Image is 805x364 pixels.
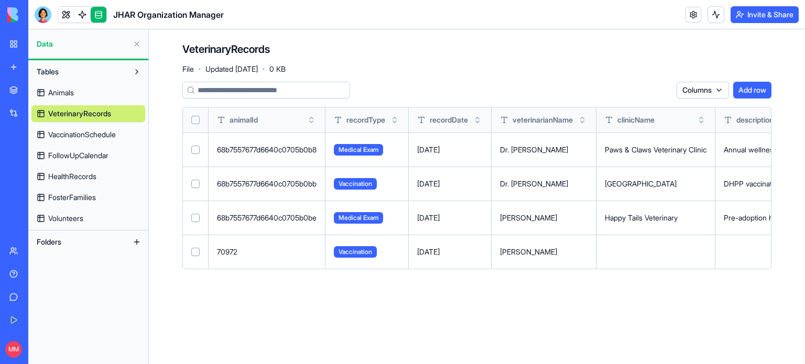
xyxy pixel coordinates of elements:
div: Paws & Claws Veterinary Clinic [605,145,706,155]
a: Volunteers [31,210,145,227]
div: Recent messageProfile image for ShellyI wanted to use my organizations Google Drive to upload ani... [10,141,199,196]
span: · [262,61,265,78]
div: Send us a message [21,211,175,222]
div: Happy Tails Veterinary [605,213,706,223]
span: MM [5,341,22,358]
img: Profile image for Michal [152,17,173,38]
div: Profile image for ShellyI wanted to use my organizations Google Drive to upload animal images but... [11,157,199,196]
div: We'll be back online [DATE] [21,222,175,233]
button: Help [157,301,210,343]
span: Data [37,39,128,49]
span: Folders [37,237,61,247]
span: File [182,64,194,74]
span: · [198,61,201,78]
button: Toggle sort [389,115,400,125]
div: [DATE] [417,213,483,223]
span: recordDate [430,115,468,125]
span: VeterinaryRecords [48,108,111,119]
span: FosterFamilies [48,192,96,203]
img: logo [7,7,72,22]
div: • [DATE] [71,177,100,187]
span: Tables [37,67,59,77]
span: Volunteers [48,213,83,224]
button: Messages [52,301,105,343]
div: [PERSON_NAME] [500,247,588,257]
div: Recent message [21,150,188,161]
div: Tickets [15,271,194,290]
button: Tables [31,63,128,80]
div: Create a ticket [21,256,188,267]
div: [GEOGRAPHIC_DATA] [605,179,706,189]
div: 68b7557677d6640c0705b0be [217,213,317,223]
span: VaccinationSchedule [48,129,116,140]
button: Toggle sort [577,115,588,125]
span: Vaccination [334,246,377,258]
div: [PERSON_NAME] [500,213,588,223]
div: Shelly [47,177,69,187]
span: Help [175,327,192,335]
div: Dr. [PERSON_NAME] [500,179,588,189]
img: Profile image for Shelly [21,166,42,187]
p: Hi [PERSON_NAME] 👋 [21,74,189,110]
span: veterinarianName [513,115,573,125]
button: Select row [191,248,200,256]
div: 68b7557677d6640c0705b0bb [217,179,317,189]
button: Select row [191,180,200,188]
span: Tickets [118,327,144,335]
a: FollowUpCalendar [31,147,145,164]
span: Animals [48,87,74,98]
span: recordType [346,115,385,125]
div: 68b7557677d6640c0705b0b8 [217,145,317,155]
span: JHAR Organization Manager [113,8,224,21]
button: Select row [191,214,200,222]
button: Toggle sort [696,115,706,125]
button: Toggle sort [472,115,483,125]
span: FollowUpCalendar [48,150,108,161]
span: Medical Exam [334,212,383,224]
div: Send us a messageWe'll be back online [DATE] [10,202,199,241]
button: Invite & Share [731,6,799,23]
span: Vaccination [334,178,377,190]
span: Home [14,327,38,335]
div: Dr. [PERSON_NAME] [500,145,588,155]
span: animalId [230,115,258,125]
span: Medical Exam [334,144,383,156]
span: description [736,115,774,125]
span: Updated [DATE] [205,64,258,74]
div: [DATE] [417,145,483,155]
div: Tickets [21,275,176,286]
div: Close [180,17,199,36]
span: Messages [61,327,97,335]
div: [DATE] [417,247,483,257]
span: clinicName [617,115,655,125]
button: Folders [31,234,128,250]
button: Select row [191,146,200,154]
a: VeterinaryRecords [31,105,145,122]
button: Columns [677,82,729,98]
span: 0 KB [269,64,286,74]
button: Select all [191,116,200,124]
p: How can we help? [21,110,189,128]
h4: VeterinaryRecords [182,42,270,57]
div: 70972 [217,247,317,257]
a: HealthRecords [31,168,145,185]
a: VaccinationSchedule [31,126,145,143]
div: [DATE] [417,179,483,189]
img: Profile image for Shelly [132,17,153,38]
span: HealthRecords [48,171,96,182]
img: logo [21,20,34,37]
button: Add row [733,82,771,98]
a: Animals [31,84,145,101]
button: Tickets [105,301,157,343]
button: Toggle sort [306,115,317,125]
a: FosterFamilies [31,189,145,206]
